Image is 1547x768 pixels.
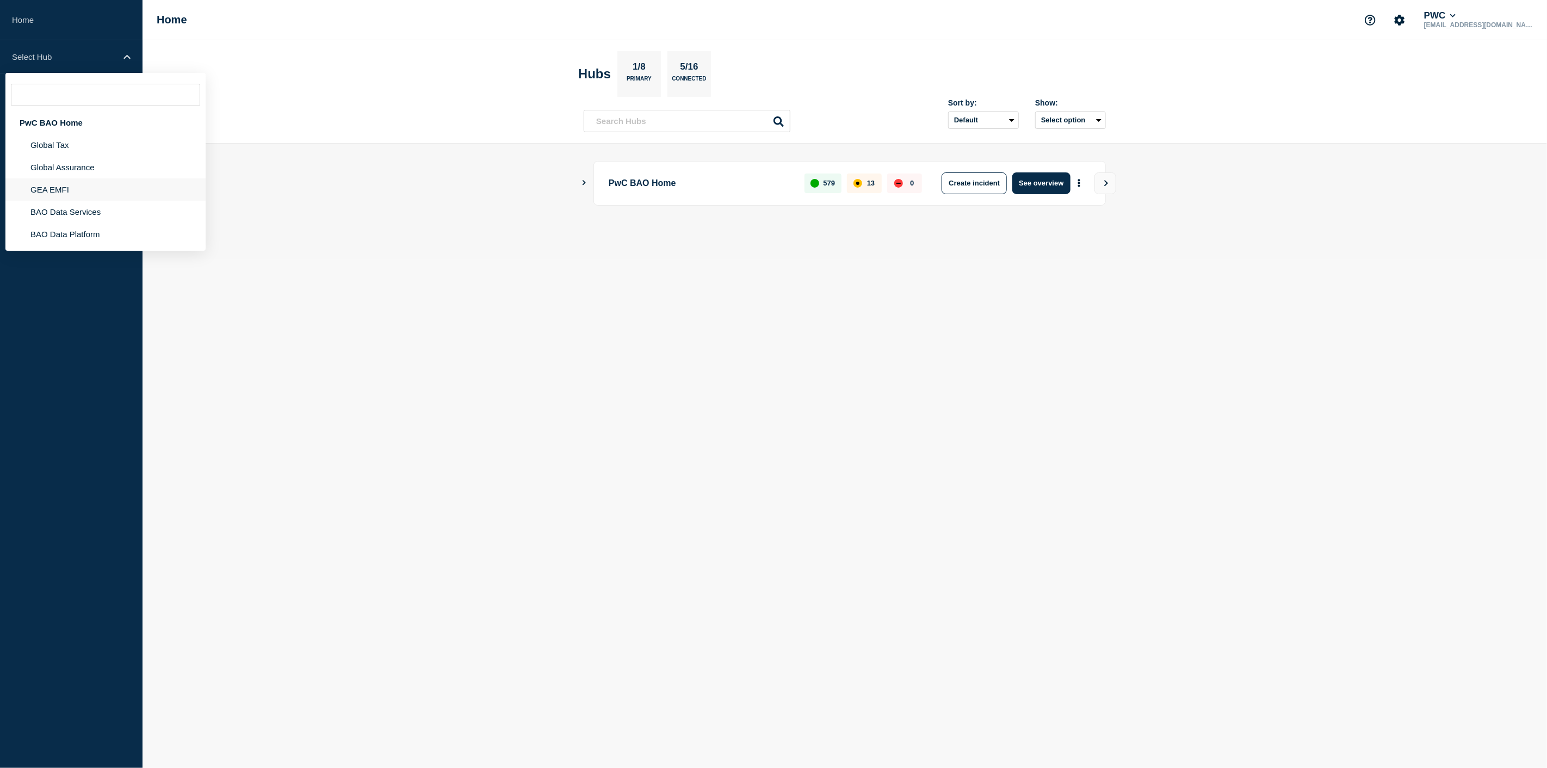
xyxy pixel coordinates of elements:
[581,179,587,187] button: Show Connected Hubs
[1035,112,1106,129] button: Select option
[1359,9,1382,32] button: Support
[1035,98,1106,107] div: Show:
[894,179,903,188] div: down
[5,223,206,245] li: BAO Data Platform
[853,179,862,188] div: affected
[1388,9,1411,32] button: Account settings
[810,179,819,188] div: up
[676,61,702,76] p: 5/16
[584,110,790,132] input: Search Hubs
[672,76,706,87] p: Connected
[1012,172,1070,194] button: See overview
[824,179,836,187] p: 579
[910,179,914,187] p: 0
[1072,173,1086,193] button: More actions
[5,178,206,201] li: GEA EMFI
[942,172,1007,194] button: Create incident
[12,52,116,61] p: Select Hub
[1422,21,1535,29] p: [EMAIL_ADDRESS][DOMAIN_NAME]
[5,134,206,156] li: Global Tax
[627,76,652,87] p: Primary
[5,156,206,178] li: Global Assurance
[5,201,206,223] li: BAO Data Services
[948,112,1019,129] select: Sort by
[629,61,650,76] p: 1/8
[867,179,875,187] p: 13
[1422,10,1458,21] button: PWC
[157,14,187,26] h1: Home
[609,172,792,194] p: PwC BAO Home
[1094,172,1116,194] button: View
[578,66,611,82] h2: Hubs
[948,98,1019,107] div: Sort by:
[5,112,206,134] div: PwC BAO Home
